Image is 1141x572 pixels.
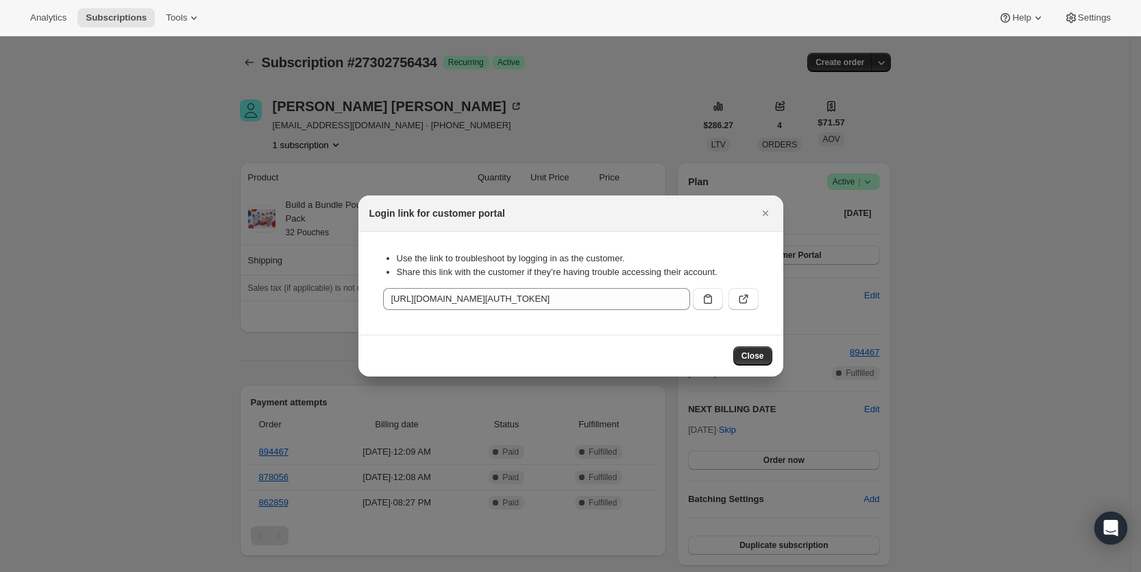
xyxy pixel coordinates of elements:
span: Help [1012,12,1031,23]
li: Share this link with the customer if they’re having trouble accessing their account. [397,265,759,279]
span: Analytics [30,12,66,23]
button: Subscriptions [77,8,155,27]
button: Help [990,8,1053,27]
button: Close [756,204,775,223]
button: Settings [1056,8,1119,27]
button: Close [733,346,772,366]
div: Open Intercom Messenger [1094,512,1127,545]
button: Tools [158,8,209,27]
h2: Login link for customer portal [369,206,505,220]
span: Tools [166,12,187,23]
span: Close [741,350,764,361]
button: Analytics [22,8,75,27]
span: Settings [1078,12,1111,23]
span: Subscriptions [86,12,147,23]
li: Use the link to troubleshoot by logging in as the customer. [397,252,759,265]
